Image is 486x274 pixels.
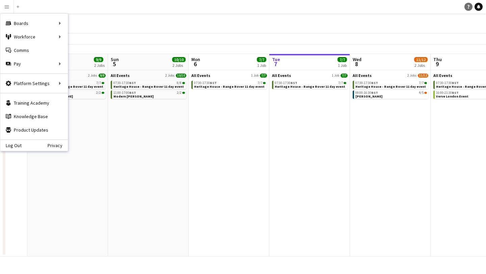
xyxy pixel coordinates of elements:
span: 11:00-17:00 [113,91,136,94]
span: 11/12 [418,74,428,78]
span: 07:30-17:30 [194,81,217,85]
span: BST [129,81,136,85]
span: Mon [191,56,200,62]
a: 11:00-17:00BST2/2Modern [PERSON_NAME] [113,90,185,98]
span: All Events [353,73,372,78]
div: 2 Jobs [94,63,105,68]
div: 1 Job [257,63,266,68]
span: 9/9 [99,74,106,78]
span: BST [210,81,217,85]
span: Thu [433,56,442,62]
span: Heritage House - Range Rover 11 day event [275,84,345,89]
span: 2 Jobs [165,74,174,78]
a: 07:30-17:30BST8/8Heritage House - Range Rover 11 day event [113,81,185,88]
span: 4/5 [419,91,424,94]
span: BST [371,81,378,85]
span: Heritage House - Range Rover 11 day event [194,84,265,89]
a: 07:30-17:30BST7/7Heritage House - Range Rover 11 day event [355,81,427,88]
span: 2 Jobs [407,74,416,78]
a: 17:00-23:00BST2/2Modern [PERSON_NAME] [33,90,104,98]
span: 6 [190,60,200,68]
a: Privacy [48,143,68,148]
span: 7/7 [102,82,104,84]
span: 2/2 [182,92,185,94]
div: All Events1 Job7/707:30-17:30BST7/7Heritage House - Range Rover 11 day event [191,73,267,90]
span: 5 [110,60,119,68]
span: All Events [191,73,210,78]
span: Wed [353,56,361,62]
span: 7/7 [424,82,427,84]
a: Knowledge Base [0,110,68,123]
span: Modern Butler [113,94,154,99]
span: Verve London Event [436,94,468,99]
span: 7 [271,60,280,68]
span: 07:30-17:30 [355,81,378,85]
span: 09:00-16:30 [355,91,378,94]
span: 7/7 [337,57,347,62]
a: Comms [0,44,68,57]
span: 8/8 [177,81,182,85]
span: 11/12 [414,57,428,62]
span: 7/7 [341,74,348,78]
a: All Events1 Job7/7 [272,73,348,78]
a: 09:00-16:30BST4/5[PERSON_NAME] [355,90,427,98]
div: All Events1 Job7/707:30-17:30BST7/7Heritage House - Range Rover 11 day event [272,73,348,90]
span: All Events [433,73,452,78]
span: 1 Job [332,74,339,78]
span: 7/7 [260,74,267,78]
div: Pay [0,57,68,71]
span: Heritage House - Range Rover 11 day event [355,84,426,89]
a: Log Out [0,143,22,148]
span: 7/7 [257,57,266,62]
span: 7/7 [419,81,424,85]
span: 07:30-17:30 [275,81,297,85]
span: E.J. Churchill [355,94,382,99]
a: All Events2 Jobs11/12 [353,73,428,78]
span: BST [371,90,378,95]
span: 8/8 [182,82,185,84]
span: 2/2 [96,91,101,94]
div: All Events2 Jobs10/1007:30-17:30BST8/8Heritage House - Range Rover 11 day event11:00-17:00BST2/2M... [111,73,186,100]
span: All Events [111,73,130,78]
span: 10/10 [176,74,186,78]
a: 07:30-17:30BST7/7Heritage House - Range Rover 11 day event [33,81,104,88]
span: Sun [111,56,119,62]
div: Platform Settings [0,77,68,90]
span: 8 [352,60,361,68]
div: Boards [0,17,68,30]
span: All Events [272,73,291,78]
span: 7/7 [344,82,346,84]
span: 4/5 [424,92,427,94]
div: Workforce [0,30,68,44]
div: 2 Jobs [414,63,427,68]
span: 7/7 [96,81,101,85]
a: Product Updates [0,123,68,137]
span: 16:00-21:30 [436,91,459,94]
span: 9 [432,60,442,68]
div: All Events2 Jobs11/1207:30-17:30BST7/7Heritage House - Range Rover 11 day event09:00-16:30BST4/5[... [353,73,428,100]
span: 7/7 [338,81,343,85]
span: BST [452,90,459,95]
span: 7/7 [263,82,266,84]
a: All Events2 Jobs10/10 [111,73,186,78]
a: Training Academy [0,96,68,110]
div: 1 Job [338,63,347,68]
span: 1 Job [251,74,259,78]
span: 2/2 [102,92,104,94]
a: All Events1 Job7/7 [191,73,267,78]
span: BST [452,81,459,85]
span: Heritage House - Range Rover 11 day event [113,84,184,89]
span: BST [291,81,297,85]
div: 2 Jobs [172,63,185,68]
span: 2 Jobs [88,74,97,78]
span: 07:30-17:30 [436,81,459,85]
a: 07:30-17:30BST7/7Heritage House - Range Rover 11 day event [194,81,266,88]
span: BST [129,90,136,95]
span: 9/9 [94,57,103,62]
span: 07:30-17:30 [113,81,136,85]
span: 7/7 [258,81,262,85]
a: 07:30-17:30BST7/7Heritage House - Range Rover 11 day event [275,81,346,88]
span: 2/2 [177,91,182,94]
span: 10/10 [172,57,186,62]
span: Tue [272,56,280,62]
